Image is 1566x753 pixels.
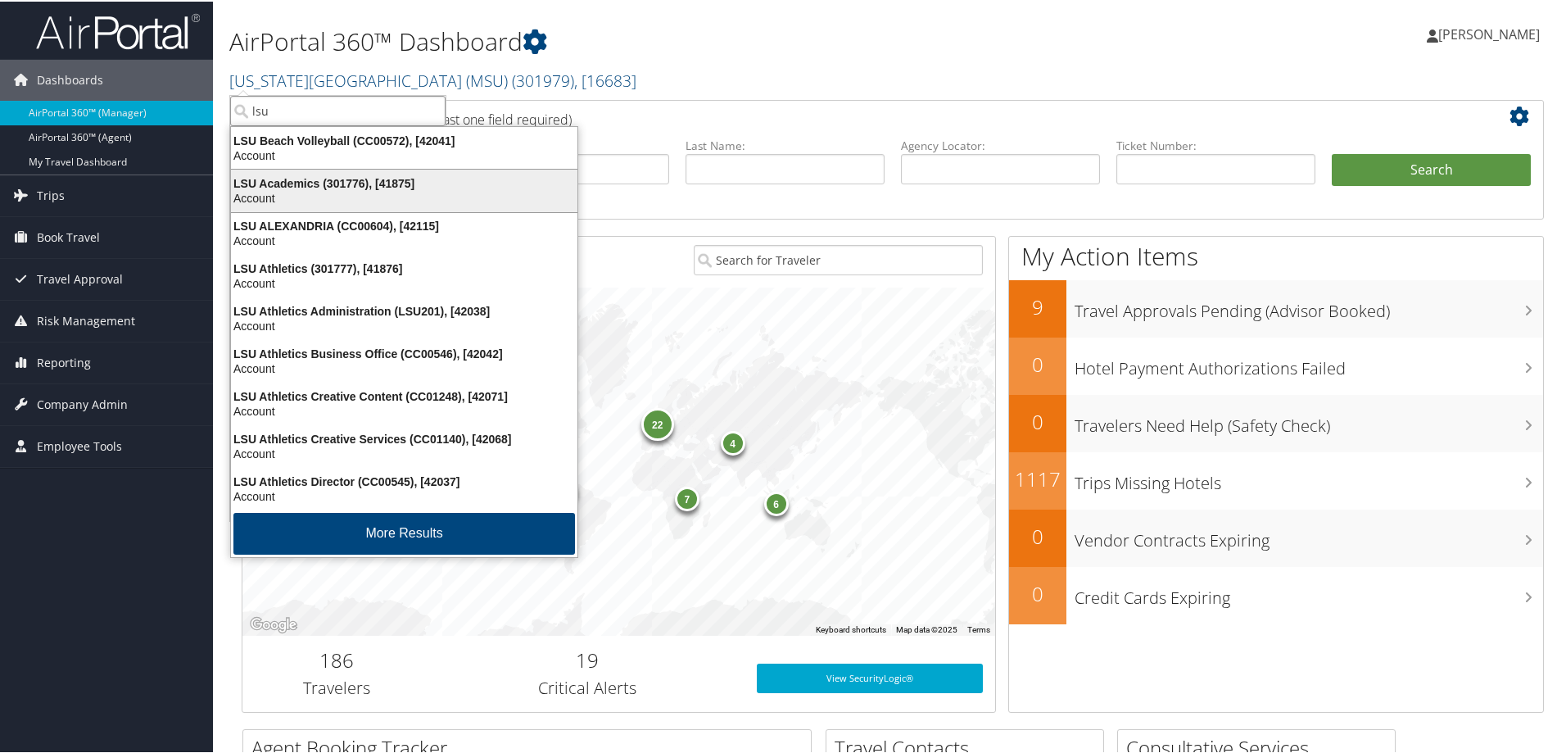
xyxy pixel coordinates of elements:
label: Agency Locator: [901,136,1100,152]
span: Employee Tools [37,424,122,465]
a: 0Credit Cards Expiring [1009,565,1543,623]
h2: 9 [1009,292,1066,320]
a: View SecurityLogic® [757,662,983,692]
span: Company Admin [37,383,128,424]
div: Account [221,147,587,161]
a: Terms (opens in new tab) [967,624,990,633]
h2: 0 [1009,521,1066,549]
a: 9Travel Approvals Pending (Advisor Booked) [1009,279,1543,336]
h3: Critical Alerts [443,675,732,698]
h3: Trips Missing Hotels [1075,462,1543,493]
label: Ticket Number: [1116,136,1315,152]
span: Risk Management [37,299,135,340]
div: LSU Beach Volleyball (CC00572), [42041] [221,132,587,147]
div: Account [221,445,587,460]
div: LSU Academics (301776), [41875] [221,175,587,189]
input: Search for Traveler [694,243,983,274]
div: Account [221,360,587,374]
span: Trips [37,174,65,215]
h2: 186 [255,645,419,673]
h2: Airtinerary Lookup [255,102,1423,129]
span: Travel Approval [37,257,123,298]
h3: Credit Cards Expiring [1075,577,1543,608]
a: [PERSON_NAME] [1427,8,1556,57]
span: , [ 16683 ] [574,68,636,90]
span: Dashboards [37,58,103,99]
div: Account [221,402,587,417]
a: [US_STATE][GEOGRAPHIC_DATA] (MSU) [229,68,636,90]
div: Account [221,274,587,289]
button: Search [1332,152,1531,185]
div: LSU Athletics Business Office (CC00546), [42042] [221,345,587,360]
div: Account [221,232,587,247]
span: Map data ©2025 [896,624,957,633]
img: Google [247,613,301,634]
span: (at least one field required) [415,109,572,127]
h3: Travelers Need Help (Safety Check) [1075,405,1543,436]
a: 0Travelers Need Help (Safety Check) [1009,393,1543,451]
div: LSU Athletics Administration (LSU201), [42038] [221,302,587,317]
h1: AirPortal 360™ Dashboard [229,23,1114,57]
h3: Hotel Payment Authorizations Failed [1075,347,1543,379]
label: Last Name: [686,136,885,152]
div: Account [221,488,587,502]
div: Account [221,189,587,204]
h2: 0 [1009,406,1066,434]
div: 7 [674,484,699,509]
a: 0Vendor Contracts Expiring [1009,508,1543,565]
button: Keyboard shortcuts [816,623,886,634]
div: 22 [640,406,673,439]
div: LSU Athletics Director (CC00545), [42037] [221,473,587,488]
div: LSU ALEXANDRIA (CC00604), [42115] [221,217,587,232]
a: 0Hotel Payment Authorizations Failed [1009,336,1543,393]
h2: 0 [1009,578,1066,606]
div: 6 [763,489,788,514]
h3: Vendor Contracts Expiring [1075,519,1543,551]
div: 4 [720,429,745,454]
a: Open this area in Google Maps (opens a new window) [247,613,301,634]
div: LSU Athletics Creative Services (CC01140), [42068] [221,430,587,445]
h2: 0 [1009,349,1066,377]
h3: Travelers [255,675,419,698]
h2: 1117 [1009,464,1066,492]
input: Search Accounts [230,94,446,125]
div: LSU Athletics (301777), [41876] [221,260,587,274]
h1: My Action Items [1009,238,1543,272]
button: More Results [233,511,575,553]
h3: Travel Approvals Pending (Advisor Booked) [1075,290,1543,321]
span: ( 301979 ) [512,68,574,90]
span: Book Travel [37,215,100,256]
span: Reporting [37,341,91,382]
img: airportal-logo.png [36,11,200,49]
a: 1117Trips Missing Hotels [1009,451,1543,508]
div: Account [221,317,587,332]
span: [PERSON_NAME] [1438,24,1540,42]
h2: 19 [443,645,732,673]
div: LSU Athletics Creative Content (CC01248), [42071] [221,388,587,402]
